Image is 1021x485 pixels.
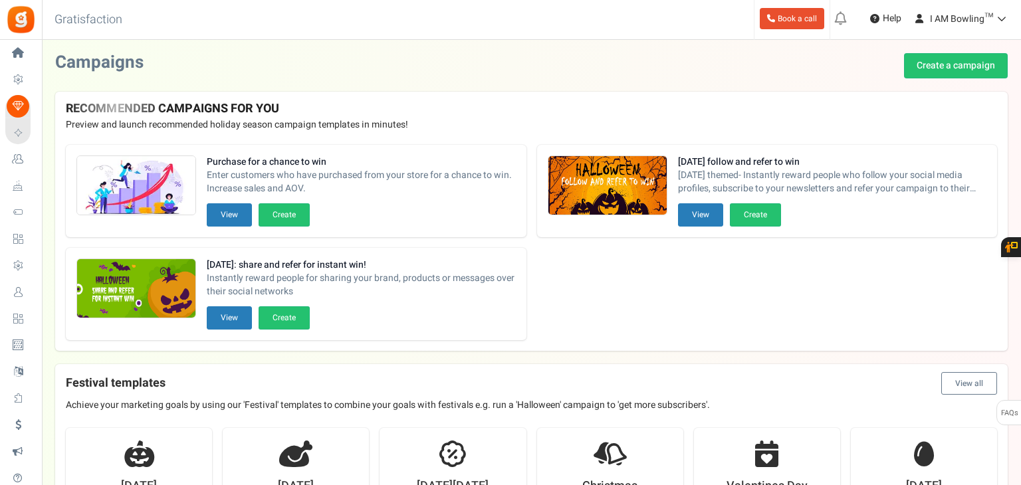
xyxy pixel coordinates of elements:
button: View [678,203,723,227]
button: Create [259,203,310,227]
span: [DATE] themed- Instantly reward people who follow your social media profiles, subscribe to your n... [678,169,987,195]
h4: RECOMMENDED CAMPAIGNS FOR YOU [66,102,997,116]
span: Help [879,12,901,25]
a: Help [865,8,907,29]
a: Book a call [760,8,824,29]
button: Create [730,203,781,227]
span: FAQs [1000,401,1018,426]
h4: Festival templates [66,372,997,395]
h3: Gratisfaction [40,7,137,33]
span: I AM Bowling™ [930,12,993,26]
p: Preview and launch recommended holiday season campaign templates in minutes! [66,118,997,132]
button: Create [259,306,310,330]
button: View all [941,372,997,395]
strong: Purchase for a chance to win [207,155,516,169]
h2: Campaigns [55,53,144,72]
span: Enter customers who have purchased from your store for a chance to win. Increase sales and AOV. [207,169,516,195]
button: View [207,306,252,330]
img: Recommended Campaigns [548,156,667,216]
img: Gratisfaction [6,5,36,35]
img: Recommended Campaigns [77,156,195,216]
p: Achieve your marketing goals by using our 'Festival' templates to combine your goals with festiva... [66,399,997,412]
button: View [207,203,252,227]
a: Create a campaign [904,53,1008,78]
span: Instantly reward people for sharing your brand, products or messages over their social networks [207,272,516,298]
img: Recommended Campaigns [77,259,195,319]
strong: [DATE]: share and refer for instant win! [207,258,516,272]
strong: [DATE] follow and refer to win [678,155,987,169]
